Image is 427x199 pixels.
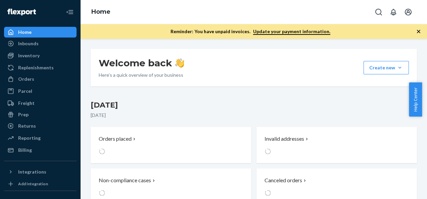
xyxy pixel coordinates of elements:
[4,86,77,96] a: Parcel
[91,112,417,119] p: [DATE]
[265,135,304,143] p: Invalid addresses
[4,121,77,131] a: Returns
[4,62,77,73] a: Replenishments
[253,28,330,35] a: Update your payment information.
[63,5,77,19] button: Close Navigation
[18,111,29,118] div: Prep
[18,64,54,71] div: Replenishments
[99,57,184,69] h1: Welcome back
[4,167,77,177] button: Integrations
[4,74,77,84] a: Orders
[86,2,116,22] ol: breadcrumbs
[364,61,409,74] button: Create new
[4,133,77,143] a: Reporting
[4,109,77,120] a: Prep
[7,9,36,15] img: Flexport logo
[409,82,422,117] button: Help Center
[18,88,32,94] div: Parcel
[18,40,39,47] div: Inbounds
[4,50,77,61] a: Inventory
[372,5,385,19] button: Open Search Box
[99,135,132,143] p: Orders placed
[18,52,40,59] div: Inventory
[4,27,77,38] a: Home
[4,145,77,155] a: Billing
[4,98,77,109] a: Freight
[18,147,32,153] div: Billing
[18,181,48,187] div: Add Integration
[18,76,34,82] div: Orders
[4,180,77,188] a: Add Integration
[171,28,330,35] p: Reminder: You have unpaid invoices.
[175,58,184,68] img: hand-wave emoji
[387,5,400,19] button: Open notifications
[18,123,36,129] div: Returns
[91,100,417,111] h3: [DATE]
[265,177,302,184] p: Canceled orders
[99,177,151,184] p: Non-compliance cases
[256,127,417,163] button: Invalid addresses
[18,29,32,36] div: Home
[91,127,251,163] button: Orders placed
[18,169,46,175] div: Integrations
[18,135,41,141] div: Reporting
[4,38,77,49] a: Inbounds
[99,72,184,78] p: Here’s a quick overview of your business
[401,5,415,19] button: Open account menu
[91,8,110,15] a: Home
[18,100,35,107] div: Freight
